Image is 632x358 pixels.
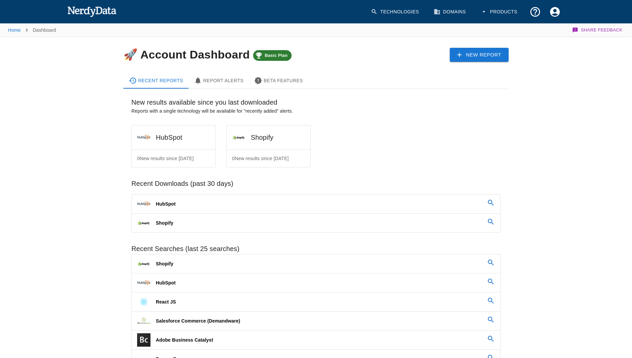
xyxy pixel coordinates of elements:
[477,2,523,22] button: Products
[131,243,501,254] h6: Recent Searches (last 25 searches)
[132,195,500,213] a: HubSpot
[132,312,500,330] a: Salesforce Commerce (Demandware)
[253,48,292,61] a: Basic Plan
[232,155,289,162] p: 0 New results since [DATE]
[156,132,182,143] h6: HubSpot
[226,125,311,167] a: Shopify0New results since [DATE]
[8,27,21,33] a: Home
[131,178,501,189] h6: Recent Downloads (past 30 days)
[156,261,173,266] span: Shopify
[450,48,509,62] a: New Report
[254,77,303,85] div: Beta Features
[33,27,56,33] p: Dashboard
[129,77,183,85] div: Recent Reports
[8,23,56,37] nav: breadcrumb
[156,318,240,324] span: Salesforce Commerce (Demandware)
[123,48,292,61] h4: 🚀 Account Dashboard
[156,299,176,305] span: React JS
[132,331,500,349] a: Adobe Business Catalyst
[571,23,624,37] button: Share Feedback
[261,53,292,58] span: Basic Plan
[67,5,116,18] img: NerdyData.com
[156,201,176,207] span: HubSpot
[525,2,545,22] button: Support and Documentation
[430,2,471,22] a: Domains
[156,280,176,285] span: HubSpot
[131,125,216,167] a: HubSpot0New results since [DATE]
[131,97,501,108] h6: New results available since you last downloaded
[194,77,244,85] div: Report Alerts
[137,155,194,162] p: 0 New results since [DATE]
[132,292,500,311] a: React JS
[132,273,500,292] a: HubSpot
[132,214,500,232] a: Shopify
[251,132,274,143] h6: Shopify
[156,337,213,343] span: Adobe Business Catalyst
[367,2,424,22] a: Technologies
[156,220,173,226] span: Shopify
[132,254,500,273] a: Shopify
[545,2,565,22] button: Account Settings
